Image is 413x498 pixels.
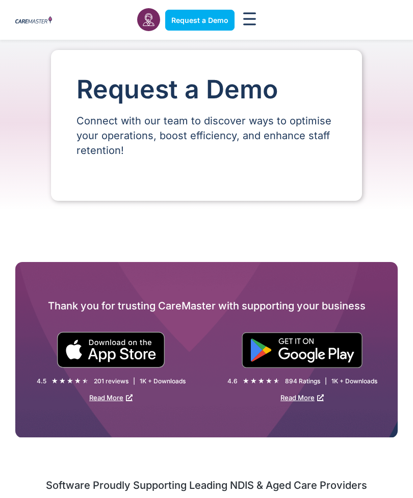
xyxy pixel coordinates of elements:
img: small black download on the apple app store button. [57,332,165,368]
i: ★ [273,376,280,386]
div: 4.6/5 [243,376,280,386]
img: "Get is on" Black Google play button. [242,332,363,368]
i: ★ [74,376,81,386]
h2: Software Proudly Supporting Leading NDIS & Aged Care Providers [15,479,398,492]
div: 201 reviews | 1K + Downloads [94,377,186,385]
i: ★ [67,376,73,386]
span: Request a Demo [171,16,228,24]
i: ★ [82,376,89,386]
div: 894 Ratings | 1K + Downloads [285,377,377,385]
a: Read More [89,394,133,402]
i: ★ [250,376,257,386]
div: 4.5/5 [51,376,89,386]
div: 4.6 [227,377,238,385]
h1: Request a Demo [76,75,337,103]
h2: Thank you for trusting CareMaster with supporting your business [15,298,398,314]
p: Connect with our team to discover ways to optimise your operations, boost efficiency, and enhance... [76,114,337,158]
div: Menu Toggle [240,9,259,31]
i: ★ [59,376,66,386]
i: ★ [266,376,272,386]
a: Request a Demo [165,10,235,31]
i: ★ [51,376,58,386]
img: CareMaster Logo [15,16,52,24]
div: 4.5 [37,377,46,385]
i: ★ [258,376,265,386]
i: ★ [243,376,249,386]
a: Read More [280,394,324,402]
